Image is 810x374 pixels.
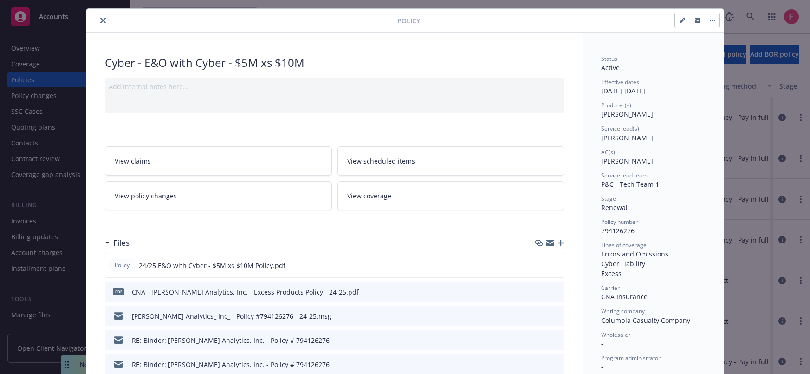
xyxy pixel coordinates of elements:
button: download file [537,287,544,297]
div: [DATE] - [DATE] [601,78,705,96]
span: [PERSON_NAME] [601,110,653,118]
button: preview file [552,335,560,345]
div: Excess [601,269,705,278]
span: Renewal [601,203,628,212]
a: View scheduled items [337,146,564,176]
span: AC(s) [601,148,615,156]
span: Active [601,63,620,72]
div: Cyber Liability [601,259,705,269]
span: Service lead(s) [601,125,639,132]
span: View claims [115,156,151,166]
button: preview file [552,311,560,321]
h3: Files [113,237,130,249]
div: CNA - [PERSON_NAME] Analytics, Inc. - Excess Products Policy - 24-25.pdf [132,287,359,297]
span: Program administrator [601,354,661,362]
span: [PERSON_NAME] [601,133,653,142]
a: View coverage [337,181,564,210]
span: Wholesaler [601,331,630,339]
button: download file [537,261,544,270]
div: RE: Binder: [PERSON_NAME] Analytics, Inc. - Policy # 794126276 [132,335,330,345]
div: [PERSON_NAME] Analytics_ Inc_ - Policy #794126276 - 24-25.msg [132,311,331,321]
div: Add internal notes here... [109,82,560,92]
span: Effective dates [601,78,639,86]
button: download file [537,360,544,369]
div: Files [105,237,130,249]
a: View claims [105,146,332,176]
div: RE: Binder: [PERSON_NAME] Analytics, Inc. - Policy # 794126276 [132,360,330,369]
div: Cyber - E&O with Cyber - $5M xs $10M [105,55,564,71]
span: 794126276 [601,226,635,235]
button: preview file [552,360,560,369]
button: download file [537,335,544,345]
button: download file [537,311,544,321]
span: Columbia Casualty Company [601,316,690,325]
span: View coverage [347,191,391,201]
span: Policy [113,261,131,269]
span: P&C - Tech Team 1 [601,180,659,189]
span: - [601,339,603,348]
span: Writing company [601,307,645,315]
span: Status [601,55,617,63]
span: Stage [601,195,616,203]
span: Policy [397,16,420,26]
a: View policy changes [105,181,332,210]
span: Service lead team [601,171,648,179]
span: pdf [113,288,124,295]
span: [PERSON_NAME] [601,157,653,165]
span: View scheduled items [347,156,415,166]
span: 24/25 E&O with Cyber - $5M xs $10M Policy.pdf [139,261,285,270]
span: CNA Insurance [601,292,648,301]
span: Producer(s) [601,101,631,109]
span: Lines of coverage [601,241,647,249]
button: preview file [551,261,560,270]
span: - [601,362,603,371]
button: preview file [552,287,560,297]
button: close [97,15,109,26]
div: Errors and Omissions [601,249,705,259]
span: View policy changes [115,191,177,201]
span: Carrier [601,284,620,292]
span: Policy number [601,218,638,226]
